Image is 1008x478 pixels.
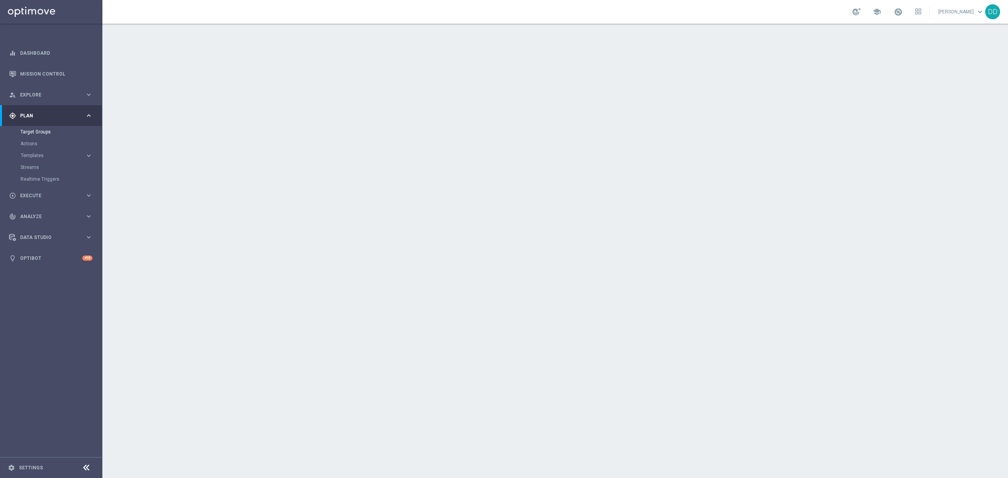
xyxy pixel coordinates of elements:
[20,176,82,182] a: Realtime Triggers
[9,112,85,119] div: Plan
[85,233,93,241] i: keyboard_arrow_right
[20,150,102,161] div: Templates
[9,255,16,262] i: lightbulb
[20,43,93,63] a: Dashboard
[21,153,85,158] div: Templates
[9,213,85,220] div: Analyze
[20,113,85,118] span: Plan
[9,193,93,199] button: play_circle_outline Execute keyboard_arrow_right
[85,213,93,220] i: keyboard_arrow_right
[873,7,881,16] span: school
[20,93,85,97] span: Explore
[20,63,93,84] a: Mission Control
[20,235,85,240] span: Data Studio
[8,464,15,471] i: settings
[985,4,1000,19] div: DD
[85,192,93,199] i: keyboard_arrow_right
[85,112,93,119] i: keyboard_arrow_right
[976,7,984,16] span: keyboard_arrow_down
[20,161,102,173] div: Streams
[20,164,82,170] a: Streams
[9,91,16,98] i: person_search
[19,465,43,470] a: Settings
[9,192,16,199] i: play_circle_outline
[9,71,93,77] button: Mission Control
[9,213,93,220] button: track_changes Analyze keyboard_arrow_right
[9,112,16,119] i: gps_fixed
[20,129,82,135] a: Target Groups
[9,234,93,241] button: Data Studio keyboard_arrow_right
[9,113,93,119] button: gps_fixed Plan keyboard_arrow_right
[20,126,102,138] div: Target Groups
[82,256,93,261] div: +10
[9,255,93,261] button: lightbulb Optibot +10
[9,43,93,63] div: Dashboard
[9,63,93,84] div: Mission Control
[9,192,85,199] div: Execute
[85,152,93,159] i: keyboard_arrow_right
[9,91,85,98] div: Explore
[9,50,93,56] button: equalizer Dashboard
[20,152,93,159] button: Templates keyboard_arrow_right
[20,193,85,198] span: Execute
[20,138,102,150] div: Actions
[9,234,85,241] div: Data Studio
[20,141,82,147] a: Actions
[20,248,82,269] a: Optibot
[9,213,16,220] i: track_changes
[85,91,93,98] i: keyboard_arrow_right
[9,92,93,98] button: person_search Explore keyboard_arrow_right
[9,248,93,269] div: Optibot
[21,153,77,158] span: Templates
[20,214,85,219] span: Analyze
[9,50,16,57] i: equalizer
[20,173,102,185] div: Realtime Triggers
[938,6,985,18] a: [PERSON_NAME]keyboard_arrow_down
